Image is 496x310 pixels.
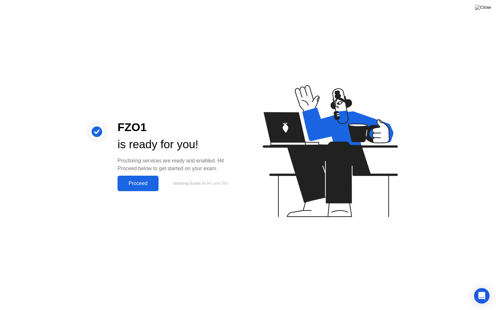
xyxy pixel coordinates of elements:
[162,177,238,190] button: Starting Exam in9m and 59s
[474,288,490,304] div: Open Intercom Messenger
[475,5,491,10] img: Close
[118,157,238,172] div: Proctoring services are ready and enabled. Hit Proceed below to get started on your exam.
[118,119,238,136] div: FZO1
[119,181,157,186] div: Proceed
[206,181,228,186] span: 9m and 59s
[118,136,238,153] div: is ready for you!
[118,176,159,191] button: Proceed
